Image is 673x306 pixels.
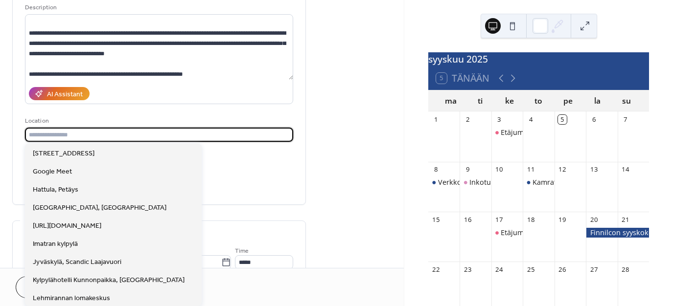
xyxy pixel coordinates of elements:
[432,265,441,274] div: 22
[495,90,524,111] div: ke
[16,276,76,298] button: Cancel
[464,115,472,124] div: 2
[491,128,523,137] div: Etäjumppa suolistoleikatuille
[526,115,535,124] div: 4
[438,177,603,187] div: Verkkovertaisilta avanne- ja vastaavasti leikatuille
[33,257,121,267] span: Jyväskylä, Scandic Laajavuori
[621,115,630,124] div: 7
[589,165,598,174] div: 13
[33,148,94,158] span: [STREET_ADDRESS]
[432,115,441,124] div: 1
[33,293,110,303] span: Lehmirannan lomakeskus
[428,177,460,187] div: Verkkovertaisilta avanne- ja vastaavasti leikatuille
[501,128,597,137] div: Etäjumppa suolistoleikatuille
[621,215,630,224] div: 21
[33,166,72,176] span: Google Meet
[464,215,472,224] div: 16
[25,2,291,13] div: Description
[495,115,504,124] div: 3
[25,116,291,126] div: Location
[589,215,598,224] div: 20
[526,265,535,274] div: 25
[460,177,491,187] div: Inkotuki-etätietoilta
[436,90,465,111] div: ma
[29,87,90,100] button: AI Assistant
[586,228,649,238] div: Finnilcon syyskokous ja Pohjois-Karjalan Ilcon 40-vuotisjuhlat Joensuussa 20.–21.9.2025
[469,177,535,187] div: Inkotuki-etätietoilta
[501,228,597,238] div: Etäjumppa suolistoleikatuille
[47,89,83,100] div: AI Assistant
[432,165,441,174] div: 8
[235,246,249,256] span: Time
[33,239,78,249] span: Imatran kylpylä
[558,115,567,124] div: 5
[464,265,472,274] div: 23
[553,90,582,111] div: pe
[582,90,612,111] div: la
[558,165,567,174] div: 12
[33,184,78,195] span: Hattula, Petäys
[526,215,535,224] div: 18
[621,265,630,274] div: 28
[524,90,554,111] div: to
[589,265,598,274] div: 27
[432,215,441,224] div: 15
[589,115,598,124] div: 6
[495,215,504,224] div: 17
[33,202,166,213] span: [GEOGRAPHIC_DATA], [GEOGRAPHIC_DATA]
[495,165,504,174] div: 10
[464,165,472,174] div: 9
[621,165,630,174] div: 14
[526,165,535,174] div: 11
[558,215,567,224] div: 19
[491,228,523,238] div: Etäjumppa suolistoleikatuille
[465,90,495,111] div: ti
[558,265,567,274] div: 26
[523,177,554,187] div: Kamratstödsmöte för stomi- och reservoaropererade
[612,90,641,111] div: su
[495,265,504,274] div: 24
[428,52,649,66] div: syyskuu 2025
[33,275,185,285] span: Kylpylähotelli Kunnonpaikka, [GEOGRAPHIC_DATA]
[33,220,101,231] span: [URL][DOMAIN_NAME]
